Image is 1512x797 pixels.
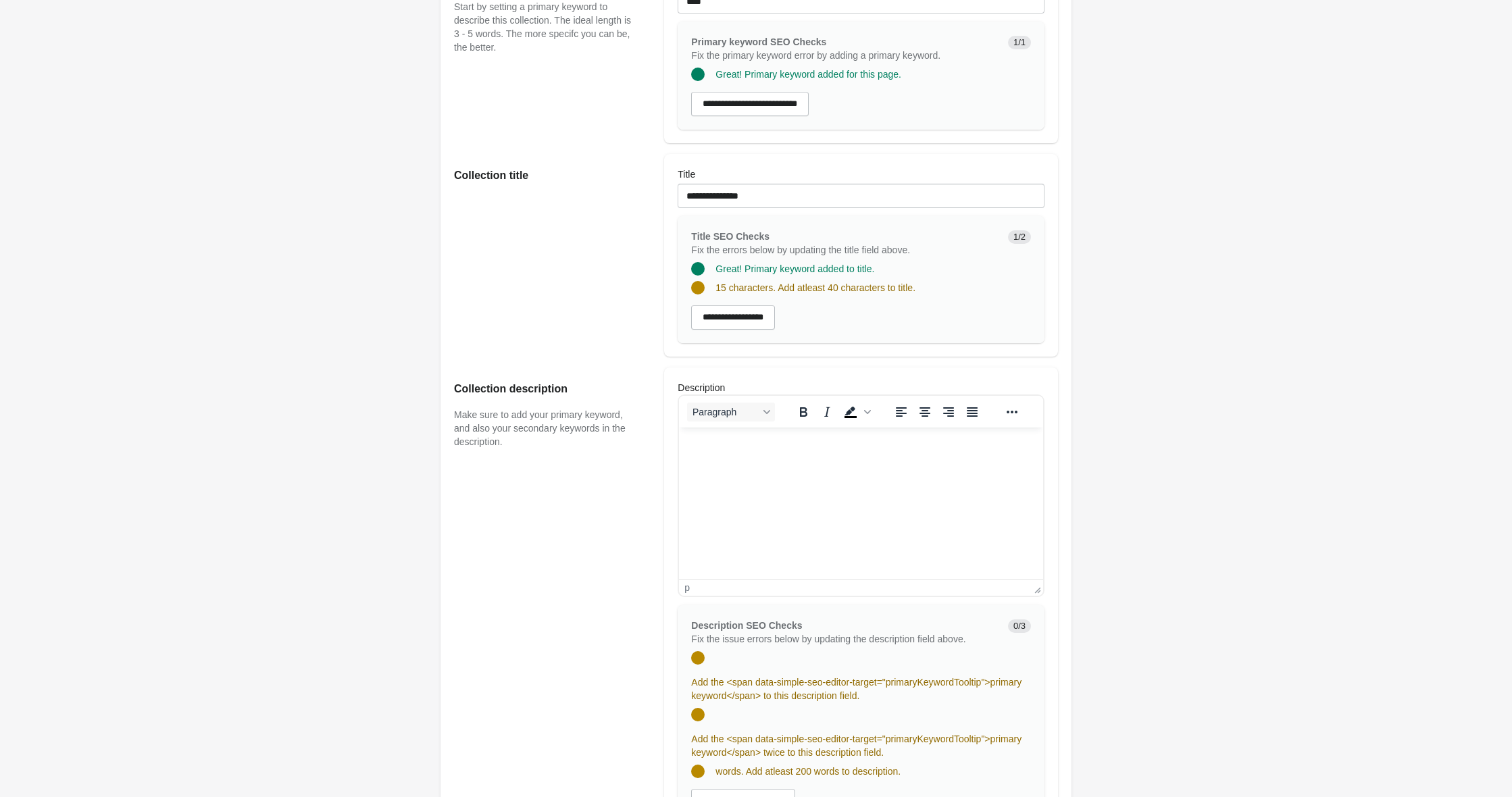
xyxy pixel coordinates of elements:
[715,282,915,293] span: 15 characters. Add atleast 40 characters to title.
[1008,36,1031,49] span: 1/1
[691,677,1022,701] span: Add the <span data-simple-seo-editor-target="primaryKeywordTooltip">primary keyword</span> to thi...
[679,428,1043,579] iframe: Rich Text Area
[913,403,936,421] button: Align center
[691,734,1022,758] span: Add the <span data-simple-seo-editor-target="primaryKeywordTooltip">primary keyword</span> twice ...
[691,632,997,646] p: Fix the issue errors below by updating the description field above.
[678,168,695,181] label: Title
[692,407,759,417] span: Paragraph
[961,403,984,421] button: Justify
[937,403,960,421] button: Align right
[454,408,637,448] p: Make sure to add your primary keyword, and also your secondary keywords in the description.
[1008,619,1031,633] span: 0/3
[454,168,637,184] h2: Collection title
[815,403,838,421] button: Italic
[684,582,690,593] div: p
[691,243,997,257] p: Fix the errors below by updating the title field above.
[454,381,637,397] h2: Collection description
[1008,230,1031,244] span: 1/2
[1001,403,1024,421] button: Reveal or hide additional toolbar items
[839,403,873,421] div: Background color
[691,620,802,631] span: Description SEO Checks
[687,403,775,421] button: Blocks
[1029,580,1043,596] div: Press the Up and Down arrow keys to resize the editor.
[890,403,913,421] button: Align left
[715,69,901,80] span: Great! Primary keyword added for this page.
[715,766,901,777] span: words. Add atleast 200 words to description.
[691,36,826,47] span: Primary keyword SEO Checks
[792,403,815,421] button: Bold
[691,49,997,62] p: Fix the primary keyword error by adding a primary keyword.
[691,231,770,242] span: Title SEO Checks
[715,263,874,274] span: Great! Primary keyword added to title.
